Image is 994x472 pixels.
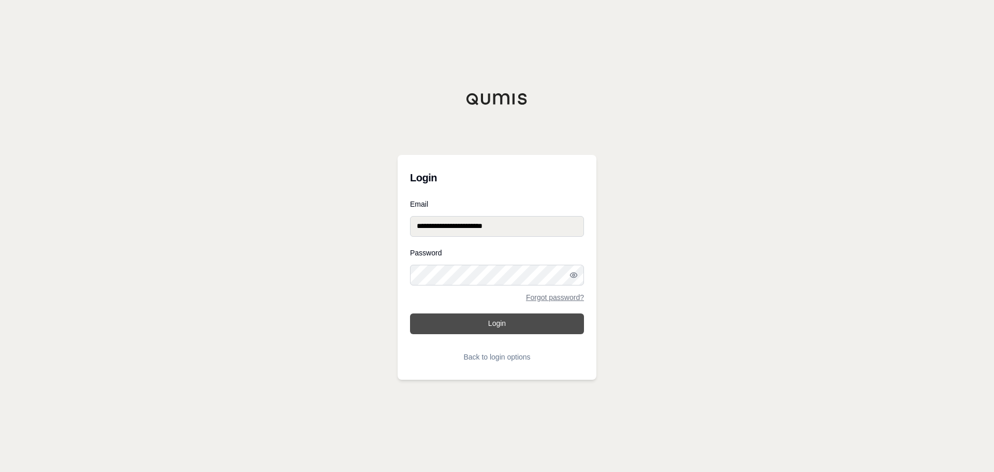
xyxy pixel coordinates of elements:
button: Back to login options [410,347,584,367]
label: Email [410,201,584,208]
label: Password [410,249,584,256]
a: Forgot password? [526,294,584,301]
img: Qumis [466,93,528,105]
h3: Login [410,167,584,188]
button: Login [410,313,584,334]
